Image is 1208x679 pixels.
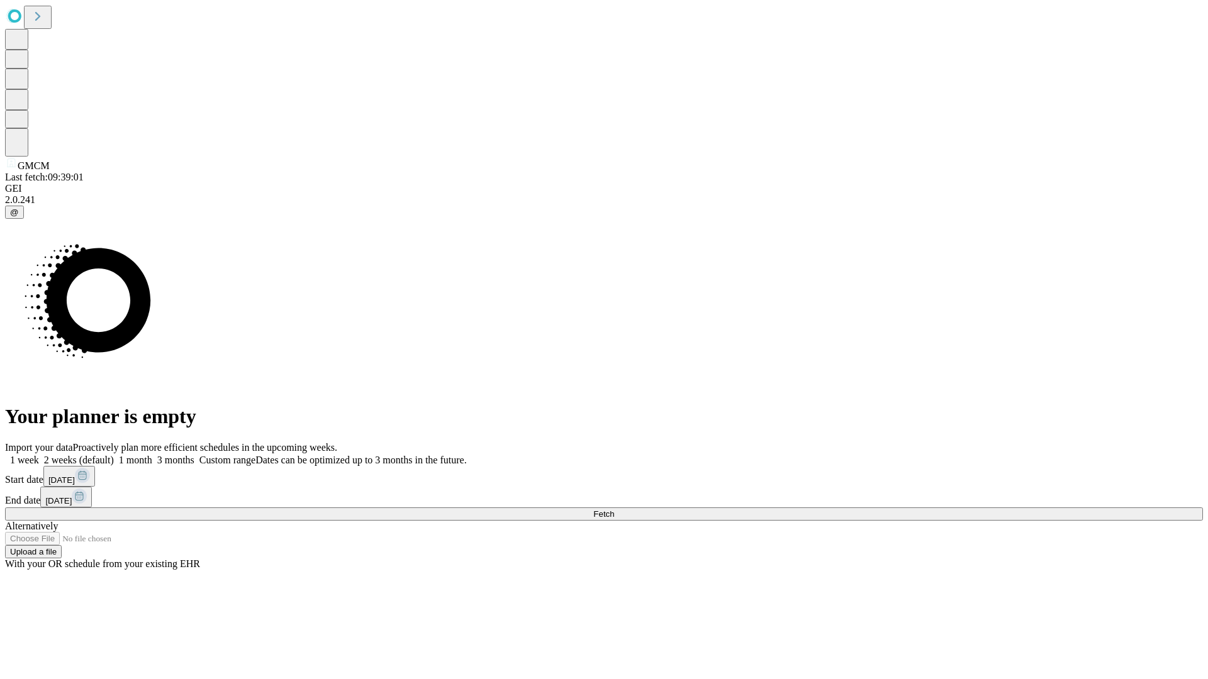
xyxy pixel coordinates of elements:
[5,405,1203,428] h1: Your planner is empty
[5,521,58,531] span: Alternatively
[119,455,152,465] span: 1 month
[199,455,255,465] span: Custom range
[5,442,73,453] span: Import your data
[5,558,200,569] span: With your OR schedule from your existing EHR
[157,455,194,465] span: 3 months
[48,475,75,485] span: [DATE]
[43,466,95,487] button: [DATE]
[73,442,337,453] span: Proactively plan more efficient schedules in the upcoming weeks.
[10,207,19,217] span: @
[5,194,1203,206] div: 2.0.241
[593,509,614,519] span: Fetch
[5,206,24,219] button: @
[5,507,1203,521] button: Fetch
[44,455,114,465] span: 2 weeks (default)
[18,160,50,171] span: GMCM
[5,545,62,558] button: Upload a file
[5,183,1203,194] div: GEI
[5,466,1203,487] div: Start date
[5,172,84,182] span: Last fetch: 09:39:01
[45,496,72,505] span: [DATE]
[10,455,39,465] span: 1 week
[5,487,1203,507] div: End date
[255,455,466,465] span: Dates can be optimized up to 3 months in the future.
[40,487,92,507] button: [DATE]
